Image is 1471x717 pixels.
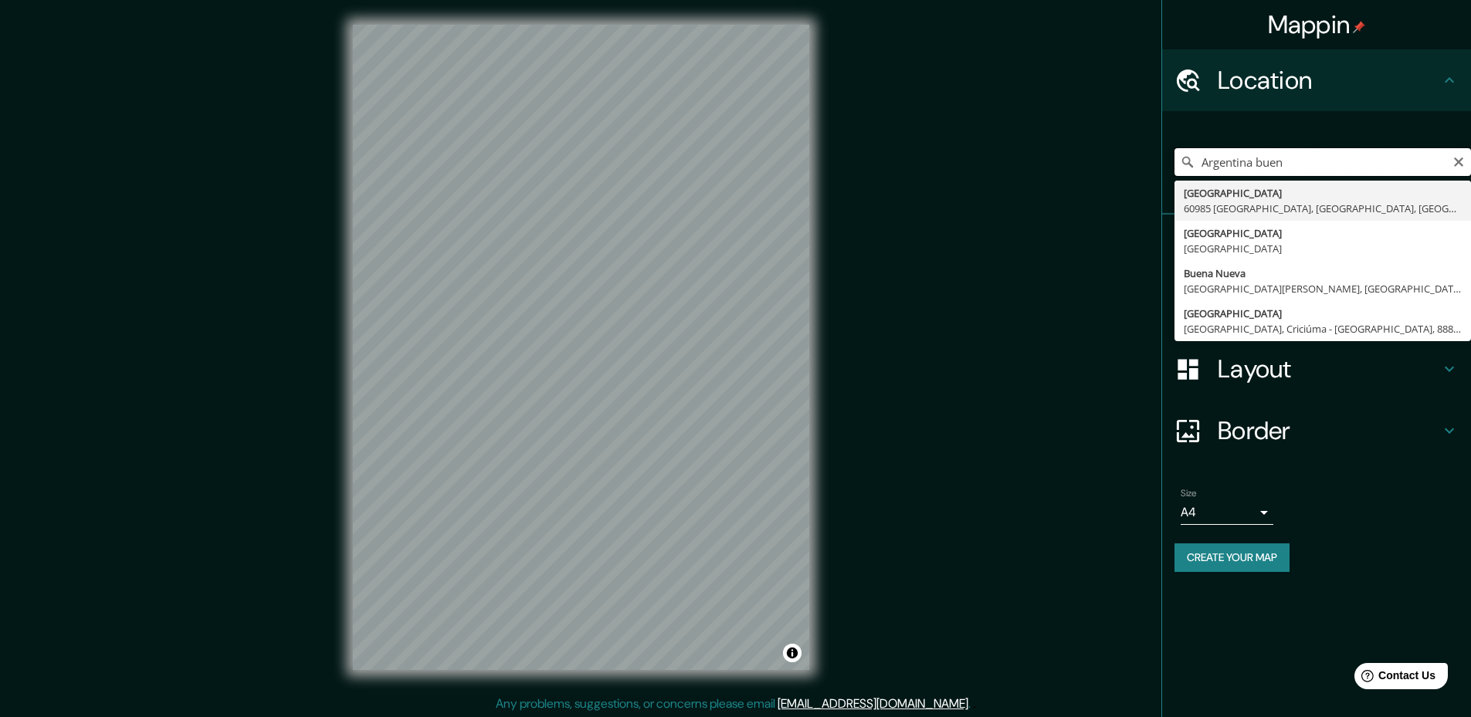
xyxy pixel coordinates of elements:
h4: Layout [1218,353,1440,384]
input: Pick your city or area [1174,148,1471,176]
h4: Mappin [1268,9,1366,40]
div: Style [1162,276,1471,338]
p: Any problems, suggestions, or concerns please email . [496,695,971,713]
div: [GEOGRAPHIC_DATA] [1184,225,1462,241]
h4: Location [1218,65,1440,96]
div: Pins [1162,215,1471,276]
div: Border [1162,400,1471,462]
div: [GEOGRAPHIC_DATA] [1184,241,1462,256]
div: . [971,695,973,713]
iframe: Help widget launcher [1334,657,1454,700]
div: [GEOGRAPHIC_DATA] [1184,185,1462,201]
button: Toggle attribution [783,644,802,662]
div: [GEOGRAPHIC_DATA] [1184,306,1462,321]
div: Location [1162,49,1471,111]
div: [GEOGRAPHIC_DATA][PERSON_NAME], [GEOGRAPHIC_DATA] [1184,281,1462,296]
div: Layout [1162,338,1471,400]
img: pin-icon.png [1353,21,1365,33]
canvas: Map [353,25,809,670]
a: [EMAIL_ADDRESS][DOMAIN_NAME] [778,695,968,712]
div: . [973,695,976,713]
div: [GEOGRAPHIC_DATA], Criciúma - [GEOGRAPHIC_DATA], 88812-740, [GEOGRAPHIC_DATA] [1184,321,1462,337]
div: 60985 [GEOGRAPHIC_DATA], [GEOGRAPHIC_DATA], [GEOGRAPHIC_DATA] [1184,201,1462,216]
div: A4 [1181,500,1273,525]
h4: Border [1218,415,1440,446]
label: Size [1181,487,1197,500]
button: Clear [1452,154,1465,168]
button: Create your map [1174,543,1290,572]
div: Buena Nueva [1184,265,1462,281]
